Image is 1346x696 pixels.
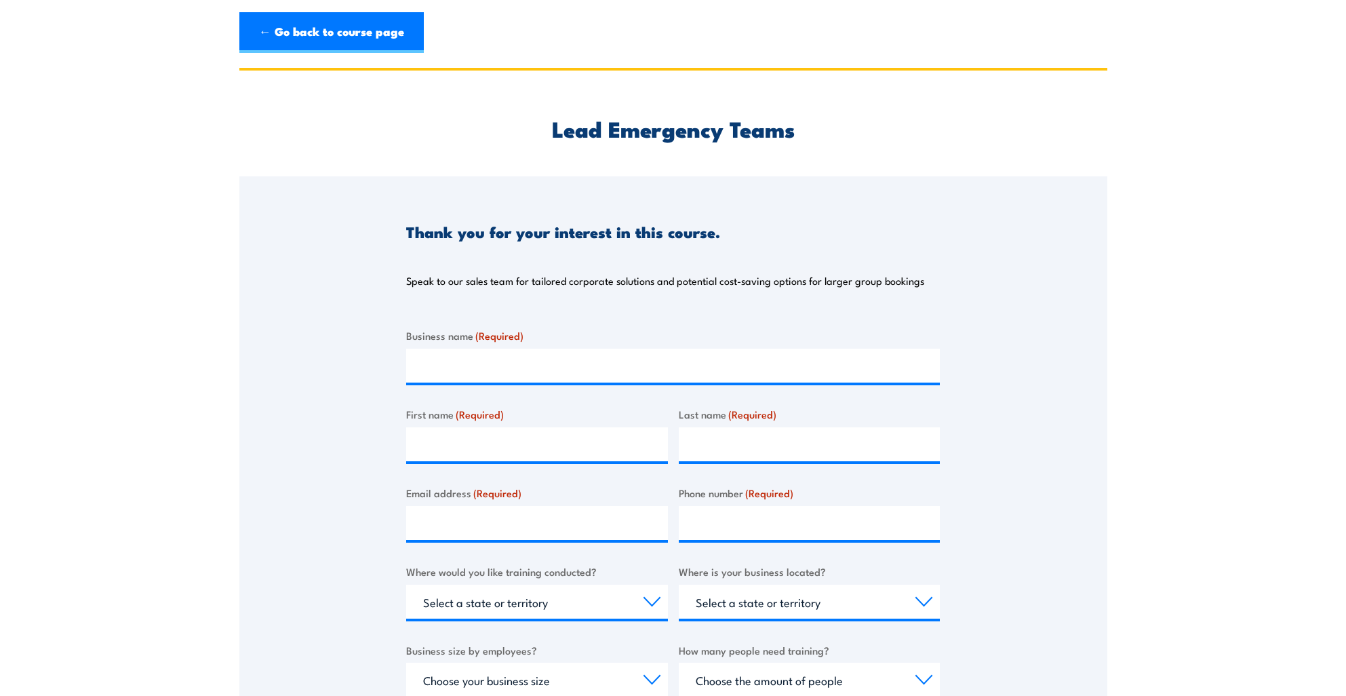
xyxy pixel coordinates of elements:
[406,485,668,501] label: Email address
[679,406,941,422] label: Last name
[406,406,668,422] label: First name
[473,485,521,500] span: (Required)
[406,564,668,579] label: Where would you like training conducted?
[406,328,940,343] label: Business name
[475,328,523,343] span: (Required)
[456,406,504,421] span: (Required)
[745,485,793,500] span: (Required)
[679,642,941,658] label: How many people need training?
[239,12,424,53] a: ← Go back to course page
[679,485,941,501] label: Phone number
[406,119,940,138] h2: Lead Emergency Teams
[679,564,941,579] label: Where is your business located?
[728,406,776,421] span: (Required)
[406,642,668,658] label: Business size by employees?
[406,274,924,288] p: Speak to our sales team for tailored corporate solutions and potential cost-saving options for la...
[406,224,720,239] h3: Thank you for your interest in this course.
